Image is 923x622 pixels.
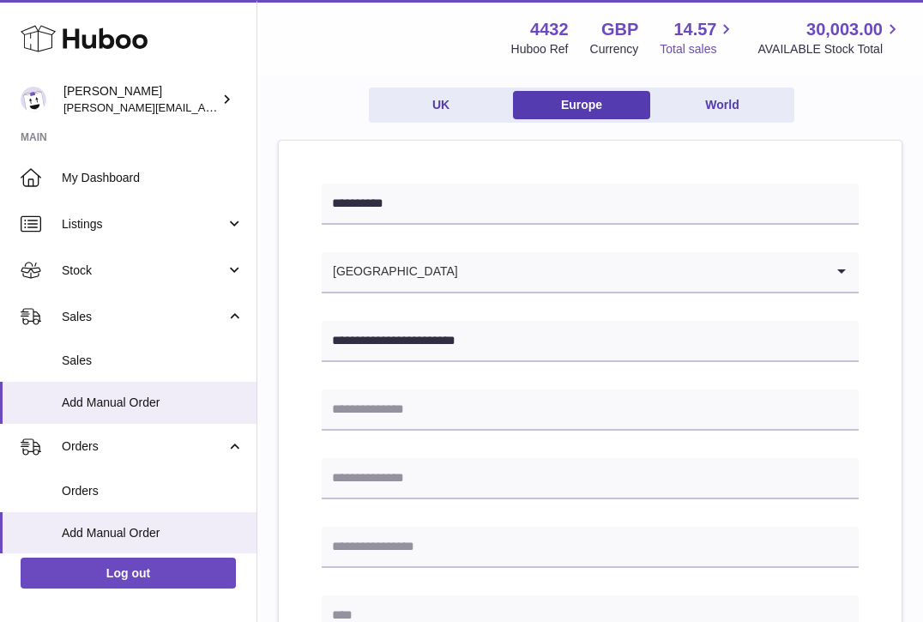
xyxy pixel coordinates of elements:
span: Sales [62,353,244,369]
span: AVAILABLE Stock Total [757,41,902,57]
div: Huboo Ref [511,41,569,57]
span: 30,003.00 [806,18,883,41]
span: Total sales [660,41,736,57]
div: Currency [590,41,639,57]
span: Sales [62,309,226,325]
span: [GEOGRAPHIC_DATA] [322,252,459,292]
input: Search for option [459,252,824,292]
span: My Dashboard [62,170,244,186]
span: Stock [62,263,226,279]
a: Europe [513,91,650,119]
strong: GBP [601,18,638,41]
div: Search for option [322,252,859,293]
a: 30,003.00 AVAILABLE Stock Total [757,18,902,57]
span: Listings [62,216,226,232]
span: Add Manual Order [62,525,244,541]
a: World [654,91,791,119]
span: Add Manual Order [62,395,244,411]
span: 14.57 [673,18,716,41]
a: UK [372,91,510,119]
a: Log out [21,558,236,589]
div: [PERSON_NAME] [63,83,218,116]
span: Orders [62,483,244,499]
a: 14.57 Total sales [660,18,736,57]
span: [PERSON_NAME][EMAIL_ADDRESS][DOMAIN_NAME] [63,100,344,114]
strong: 4432 [530,18,569,41]
span: Orders [62,438,226,455]
img: akhil@amalachai.com [21,87,46,112]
